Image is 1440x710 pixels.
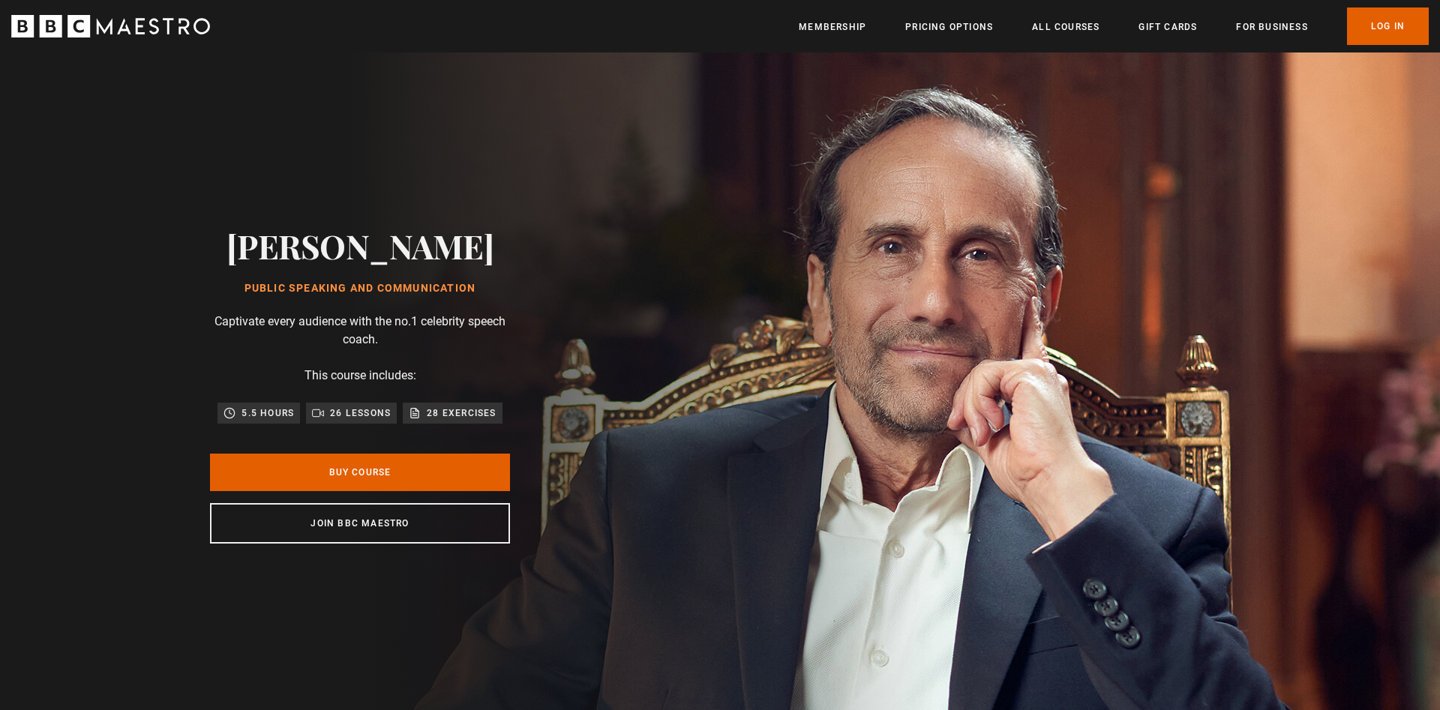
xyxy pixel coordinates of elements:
[210,313,510,349] p: Captivate every audience with the no.1 celebrity speech coach.
[304,367,416,385] p: This course includes:
[241,406,294,421] p: 5.5 hours
[1236,19,1307,34] a: For business
[1138,19,1197,34] a: Gift Cards
[427,406,496,421] p: 28 exercises
[226,283,494,295] h1: Public Speaking and Communication
[799,19,866,34] a: Membership
[11,15,210,37] svg: BBC Maestro
[330,406,391,421] p: 26 lessons
[1347,7,1429,45] a: Log In
[226,226,494,265] h2: [PERSON_NAME]
[799,7,1429,45] nav: Primary
[210,503,510,544] a: Join BBC Maestro
[210,454,510,491] a: Buy Course
[905,19,993,34] a: Pricing Options
[1032,19,1099,34] a: All Courses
